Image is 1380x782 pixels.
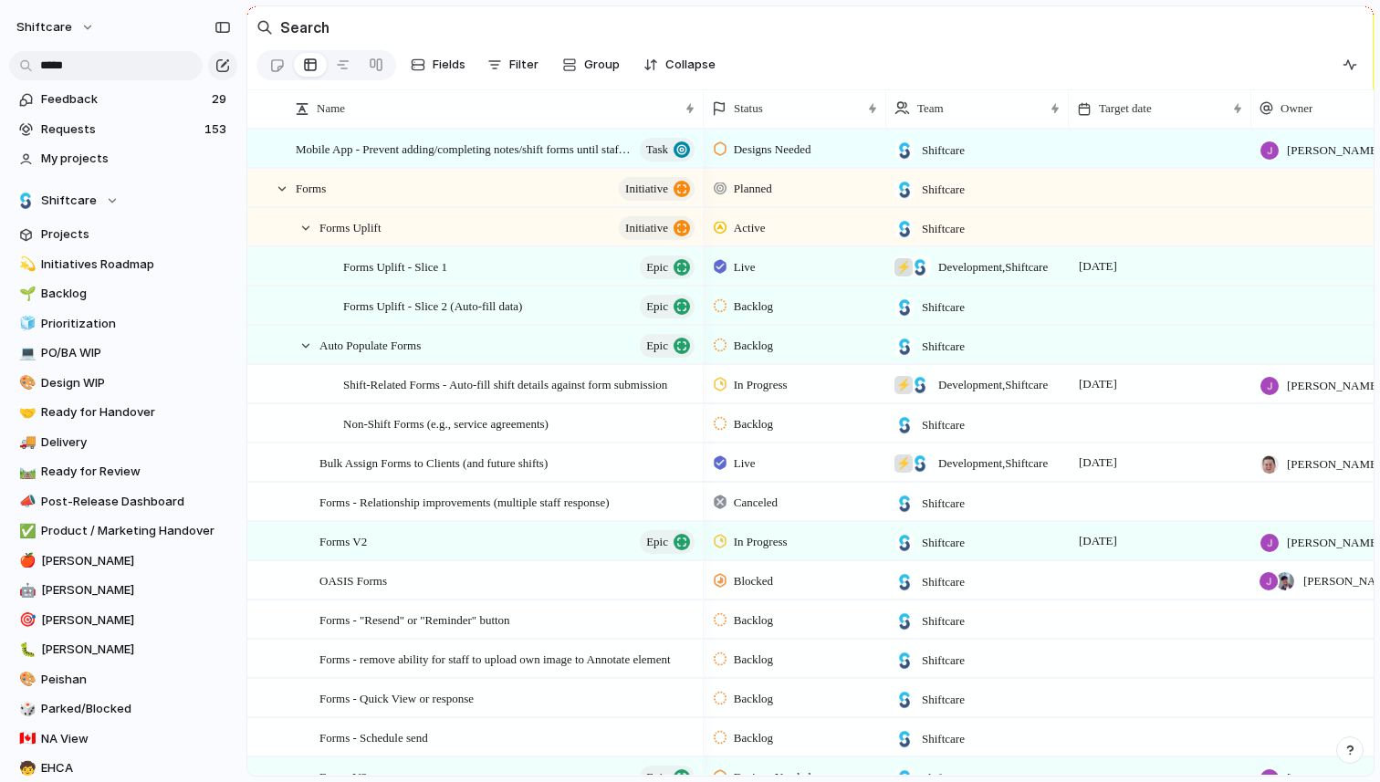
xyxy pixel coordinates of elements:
[9,187,237,214] button: Shiftcare
[734,258,756,276] span: Live
[204,120,230,139] span: 153
[19,313,32,334] div: 🧊
[509,56,538,74] span: Filter
[41,433,231,452] span: Delivery
[938,454,1048,473] span: Development , Shiftcare
[19,491,32,512] div: 📣
[317,99,345,118] span: Name
[734,337,773,355] span: Backlog
[640,138,695,162] button: Task
[319,452,548,473] span: Bulk Assign Forms to Clients (and future shifts)
[619,216,695,240] button: initiative
[938,376,1048,394] span: Development , Shiftcare
[19,728,32,749] div: 🇨🇦
[734,297,773,316] span: Backlog
[734,729,773,747] span: Backlog
[922,730,965,748] span: Shiftcare
[640,295,695,318] button: Epic
[646,294,668,319] span: Epic
[343,255,447,276] span: Forms Uplift - Slice 1
[734,376,788,394] span: In Progress
[41,403,231,422] span: Ready for Handover
[9,221,237,248] a: Projects
[16,671,35,689] button: 🎨
[734,180,772,198] span: Planned
[16,374,35,392] button: 🎨
[894,376,913,394] div: ⚡
[41,90,206,109] span: Feedback
[41,759,231,777] span: EHCA
[41,641,231,659] span: [PERSON_NAME]
[922,691,965,709] span: Shiftcare
[640,255,695,279] button: Epic
[922,495,965,513] span: Shiftcare
[9,310,237,338] a: 🧊Prioritization
[917,99,944,118] span: Team
[9,370,237,397] a: 🎨Design WIP
[319,334,421,355] span: Auto Populate Forms
[19,669,32,690] div: 🎨
[9,517,237,545] div: ✅Product / Marketing Handover
[9,339,237,367] a: 💻PO/BA WIP
[16,759,35,777] button: 🧒
[9,607,237,634] div: 🎯[PERSON_NAME]
[9,755,237,782] a: 🧒EHCA
[938,258,1048,276] span: Development , Shiftcare
[640,334,695,358] button: Epic
[922,612,965,631] span: Shiftcare
[16,552,35,570] button: 🍎
[16,344,35,362] button: 💻
[9,636,237,663] a: 🐛[PERSON_NAME]
[41,463,231,481] span: Ready for Review
[41,120,199,139] span: Requests
[16,493,35,511] button: 📣
[319,491,610,512] span: Forms - Relationship improvements (multiple staff response)
[41,730,231,748] span: NA View
[922,573,965,591] span: Shiftcare
[433,56,465,74] span: Fields
[9,399,237,426] a: 🤝Ready for Handover
[41,150,231,168] span: My projects
[1281,99,1312,118] span: Owner
[734,533,788,551] span: In Progress
[41,285,231,303] span: Backlog
[319,216,382,237] span: Forms Uplift
[41,255,231,274] span: Initiatives Roadmap
[640,530,695,554] button: Epic
[734,494,778,512] span: Canceled
[9,695,237,723] a: 🎲Parked/Blocked
[734,219,766,237] span: Active
[9,280,237,308] div: 🌱Backlog
[9,666,237,693] div: 🎨Peishan
[16,255,35,274] button: 💫
[1074,530,1122,552] span: [DATE]
[9,725,237,753] a: 🇨🇦NA View
[16,700,35,718] button: 🎲
[41,192,97,210] span: Shiftcare
[625,176,668,202] span: initiative
[296,138,634,159] span: Mobile App - Prevent adding/completing notes/shift forms until staff have clocked in for a shift ...
[9,577,237,604] div: 🤖[PERSON_NAME]
[319,569,387,590] span: OASIS Forms
[41,581,231,600] span: [PERSON_NAME]
[19,610,32,631] div: 🎯
[9,488,237,516] a: 📣Post-Release Dashboard
[41,611,231,630] span: [PERSON_NAME]
[9,145,237,172] a: My projects
[9,458,237,485] div: 🛤️Ready for Review
[646,137,668,162] span: Task
[41,700,231,718] span: Parked/Blocked
[16,18,72,36] span: shiftcare
[646,529,668,555] span: Epic
[41,315,231,333] span: Prioritization
[9,547,237,575] div: 🍎[PERSON_NAME]
[41,671,231,689] span: Peishan
[922,652,965,670] span: Shiftcare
